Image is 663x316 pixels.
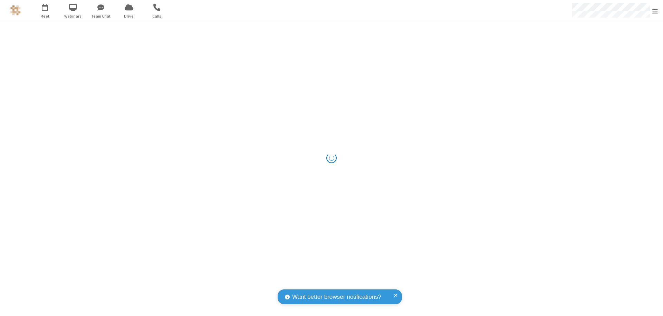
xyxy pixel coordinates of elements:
[292,293,381,302] span: Want better browser notifications?
[32,13,58,19] span: Meet
[10,5,21,16] img: QA Selenium DO NOT DELETE OR CHANGE
[144,13,170,19] span: Calls
[60,13,86,19] span: Webinars
[116,13,142,19] span: Drive
[88,13,114,19] span: Team Chat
